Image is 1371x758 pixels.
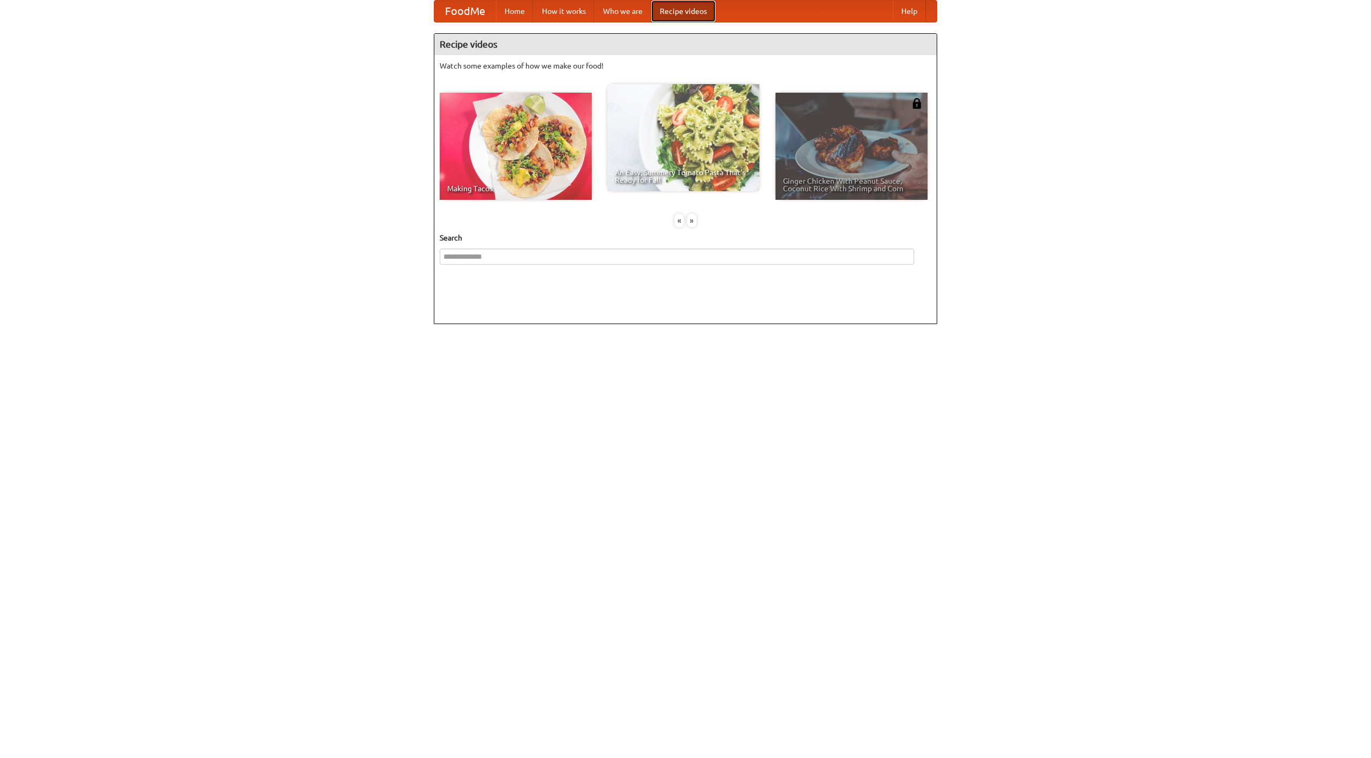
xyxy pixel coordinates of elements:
a: Help [893,1,926,22]
span: Making Tacos [447,185,584,192]
a: Who we are [594,1,651,22]
a: How it works [533,1,594,22]
a: Making Tacos [440,93,592,200]
a: Home [496,1,533,22]
img: 483408.png [912,98,922,109]
a: An Easy, Summery Tomato Pasta That's Ready for Fall [607,84,759,191]
div: « [674,214,684,227]
h5: Search [440,232,931,243]
span: An Easy, Summery Tomato Pasta That's Ready for Fall [615,169,752,184]
a: Recipe videos [651,1,715,22]
a: FoodMe [434,1,496,22]
div: » [687,214,697,227]
p: Watch some examples of how we make our food! [440,61,931,71]
h4: Recipe videos [434,34,937,55]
